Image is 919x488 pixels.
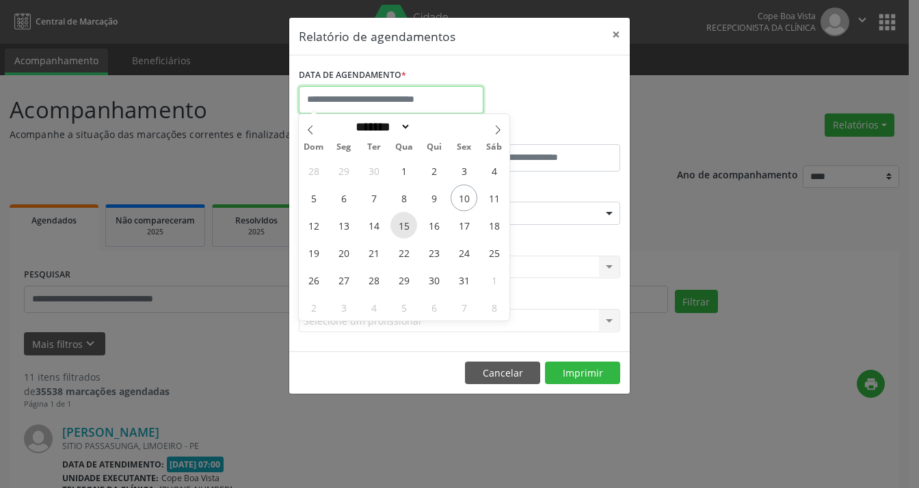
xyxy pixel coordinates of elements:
span: Novembro 1, 2025 [481,267,507,293]
span: Outubro 24, 2025 [451,239,477,266]
span: Outubro 15, 2025 [390,212,417,239]
span: Novembro 2, 2025 [300,294,327,321]
span: Novembro 4, 2025 [360,294,387,321]
span: Qui [419,143,449,152]
span: Setembro 28, 2025 [300,157,327,184]
span: Novembro 7, 2025 [451,294,477,321]
span: Sex [449,143,479,152]
button: Close [602,18,630,51]
span: Outubro 18, 2025 [481,212,507,239]
label: DATA DE AGENDAMENTO [299,65,406,86]
button: Imprimir [545,362,620,385]
button: Cancelar [465,362,540,385]
span: Outubro 20, 2025 [330,239,357,266]
span: Outubro 8, 2025 [390,185,417,211]
span: Outubro 6, 2025 [330,185,357,211]
span: Outubro 21, 2025 [360,239,387,266]
span: Outubro 30, 2025 [421,267,447,293]
span: Outubro 25, 2025 [481,239,507,266]
span: Outubro 16, 2025 [421,212,447,239]
label: ATÉ [463,123,620,144]
span: Novembro 3, 2025 [330,294,357,321]
span: Novembro 6, 2025 [421,294,447,321]
span: Outubro 17, 2025 [451,212,477,239]
select: Month [351,120,412,134]
span: Outubro 27, 2025 [330,267,357,293]
span: Outubro 4, 2025 [481,157,507,184]
span: Outubro 2, 2025 [421,157,447,184]
span: Outubro 13, 2025 [330,212,357,239]
span: Novembro 8, 2025 [481,294,507,321]
span: Outubro 22, 2025 [390,239,417,266]
span: Outubro 14, 2025 [360,212,387,239]
span: Outubro 31, 2025 [451,267,477,293]
span: Outubro 7, 2025 [360,185,387,211]
span: Outubro 1, 2025 [390,157,417,184]
span: Outubro 10, 2025 [451,185,477,211]
span: Outubro 23, 2025 [421,239,447,266]
span: Setembro 29, 2025 [330,157,357,184]
span: Qua [389,143,419,152]
h5: Relatório de agendamentos [299,27,455,45]
span: Outubro 11, 2025 [481,185,507,211]
span: Outubro 28, 2025 [360,267,387,293]
span: Seg [329,143,359,152]
span: Sáb [479,143,509,152]
span: Outubro 12, 2025 [300,212,327,239]
span: Dom [299,143,329,152]
span: Setembro 30, 2025 [360,157,387,184]
span: Outubro 9, 2025 [421,185,447,211]
span: Novembro 5, 2025 [390,294,417,321]
span: Outubro 26, 2025 [300,267,327,293]
input: Year [411,120,456,134]
span: Ter [359,143,389,152]
span: Outubro 3, 2025 [451,157,477,184]
span: Outubro 19, 2025 [300,239,327,266]
span: Outubro 29, 2025 [390,267,417,293]
span: Outubro 5, 2025 [300,185,327,211]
